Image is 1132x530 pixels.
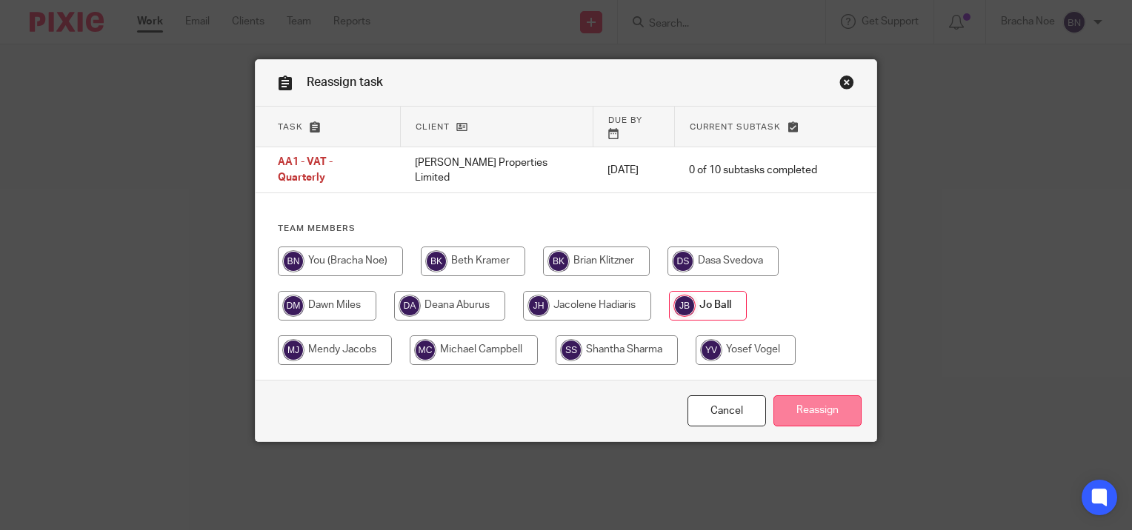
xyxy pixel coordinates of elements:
[278,223,854,235] h4: Team members
[687,395,766,427] a: Close this dialog window
[773,395,862,427] input: Reassign
[607,163,659,178] p: [DATE]
[674,147,832,193] td: 0 of 10 subtasks completed
[415,155,578,186] p: [PERSON_NAME] Properties Limited
[416,123,450,131] span: Client
[608,116,642,124] span: Due by
[307,76,383,88] span: Reassign task
[278,158,333,184] span: AA1 - VAT - Quarterly
[839,75,854,95] a: Close this dialog window
[690,123,781,131] span: Current subtask
[278,123,303,131] span: Task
